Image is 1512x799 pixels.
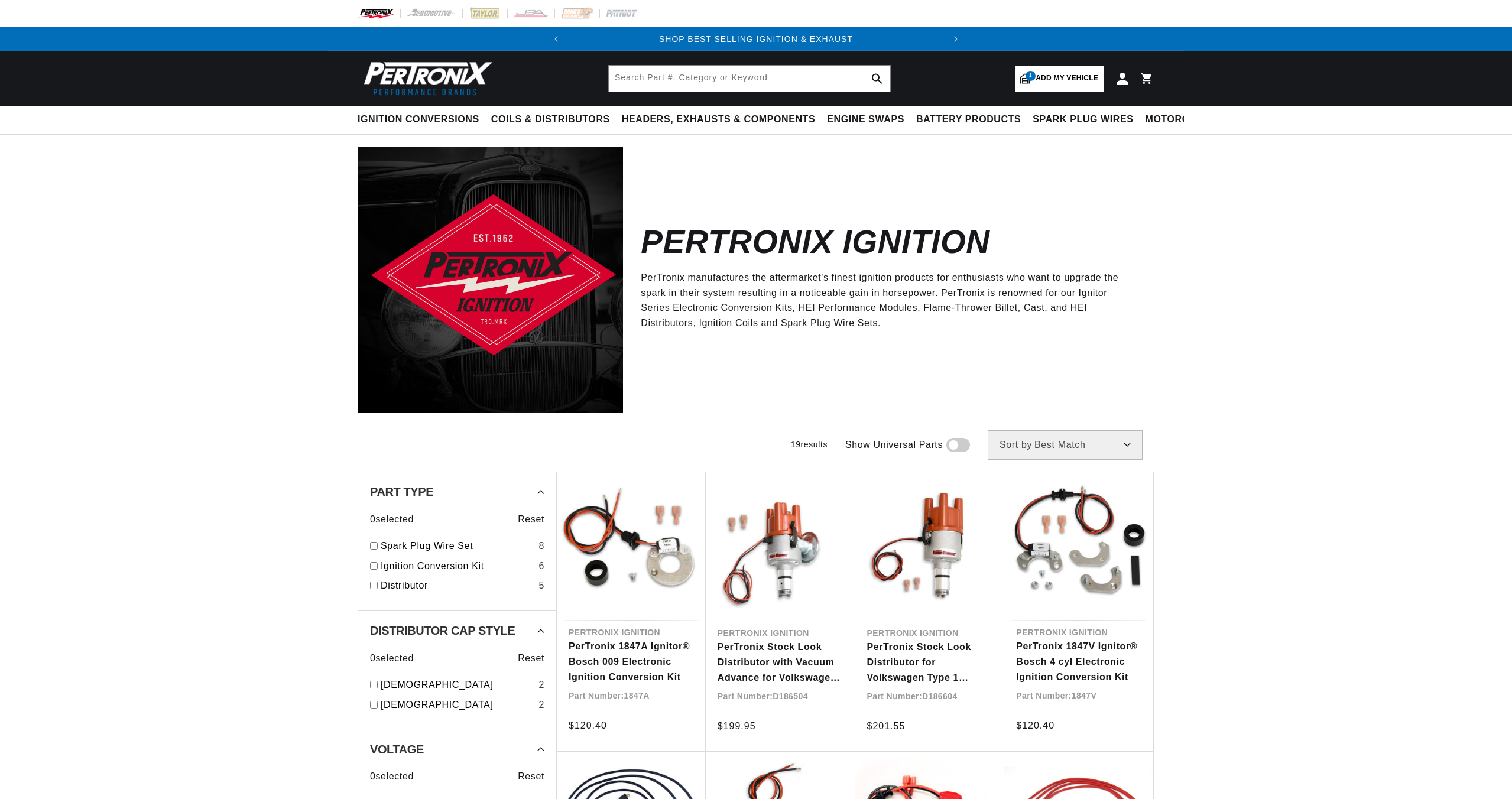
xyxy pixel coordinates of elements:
div: 1 of 2 [568,33,944,46]
h2: Pertronix Ignition [641,228,989,256]
summary: Battery Products [910,106,1027,134]
span: Battery Products [916,113,1021,126]
span: Distributor Cap Style [370,625,515,636]
div: 8 [538,538,544,554]
button: Translation missing: en.sections.announcements.previous_announcement [544,27,568,51]
a: SHOP BEST SELLING IGNITION & EXHAUST [659,34,853,44]
span: Voltage [370,743,424,755]
a: [DEMOGRAPHIC_DATA] [381,697,534,713]
span: Coils & Distributors [491,113,610,126]
img: Pertronix Ignition [358,147,623,412]
span: Reset [518,769,544,784]
span: Spark Plug Wires [1033,113,1133,126]
span: 0 selected [370,769,414,784]
button: Translation missing: en.sections.announcements.next_announcement [944,27,968,51]
select: Sort by [988,430,1143,460]
span: 0 selected [370,651,414,666]
summary: Spark Plug Wires [1027,106,1139,134]
summary: Ignition Conversions [358,106,485,134]
span: Reset [518,651,544,666]
span: Sort by [1000,440,1032,450]
a: Spark Plug Wire Set [381,538,534,554]
span: Reset [518,512,544,527]
a: PerTronix 1847A Ignitor® Bosch 009 Electronic Ignition Conversion Kit [569,639,694,684]
img: Pertronix [358,58,494,99]
span: Ignition Conversions [358,113,479,126]
a: PerTronix 1847V Ignitor® Bosch 4 cyl Electronic Ignition Conversion Kit [1016,639,1141,684]
div: 6 [538,558,544,574]
a: Distributor [381,578,534,593]
span: 1 [1026,71,1036,81]
p: PerTronix manufactures the aftermarket's finest ignition products for enthusiasts who want to upg... [641,270,1137,330]
a: PerTronix Stock Look Distributor for Volkswagen Type 1 Engines [867,639,993,685]
div: 2 [538,697,544,713]
span: 0 selected [370,512,414,527]
input: Search Part #, Category or Keyword [609,66,890,92]
span: Headers, Exhausts & Components [622,113,815,126]
a: [DEMOGRAPHIC_DATA] [381,677,534,693]
button: search button [864,66,890,92]
span: Engine Swaps [827,113,904,126]
a: 1Add my vehicle [1015,66,1104,92]
summary: Engine Swaps [821,106,910,134]
summary: Coils & Distributors [485,106,616,134]
div: 5 [538,578,544,593]
a: PerTronix Stock Look Distributor with Vacuum Advance for Volkswagen Type 1 Engines [718,639,843,685]
a: Ignition Conversion Kit [381,558,534,574]
span: 19 results [791,440,828,449]
div: 2 [538,677,544,693]
span: Add my vehicle [1036,73,1098,84]
span: Show Universal Parts [845,437,943,453]
summary: Headers, Exhausts & Components [616,106,821,134]
slideshow-component: Translation missing: en.sections.announcements.announcement_bar [328,27,1184,51]
span: Part Type [370,486,433,498]
span: Motorcycle [1146,113,1216,126]
div: Announcement [568,33,944,46]
summary: Motorcycle [1140,106,1222,134]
